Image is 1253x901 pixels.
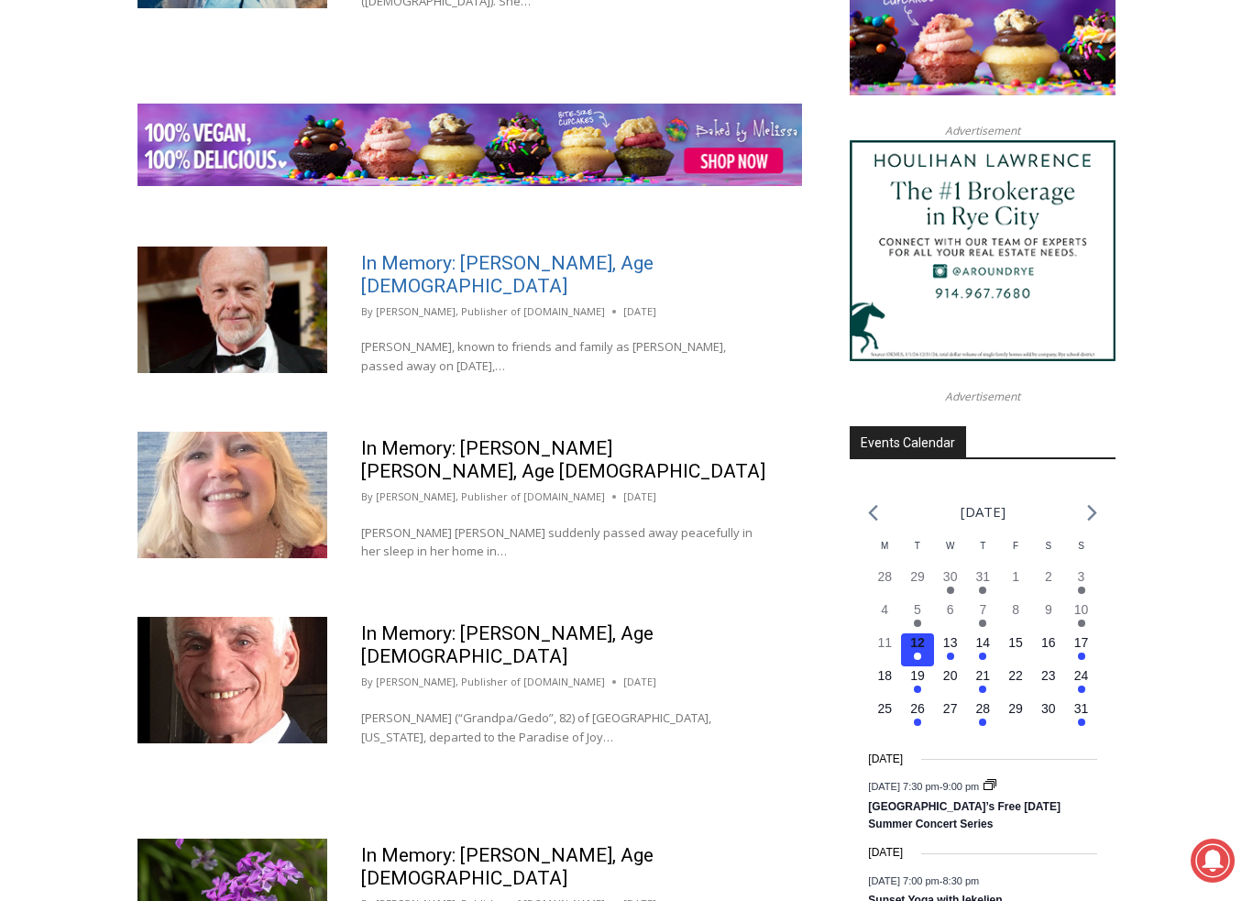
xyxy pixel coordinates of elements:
button: 23 [1032,666,1065,699]
span: M [881,541,888,551]
em: Has events [1078,587,1085,594]
span: By [361,303,373,320]
div: Friday [999,539,1032,567]
a: In Memory: [PERSON_NAME], Age [DEMOGRAPHIC_DATA] [361,622,654,667]
button: 27 [934,699,967,732]
em: Has events [914,719,921,726]
button: 4 [868,600,901,633]
span: T [980,541,985,551]
time: 26 [910,701,925,716]
button: 8 [999,600,1032,633]
em: Has events [914,620,921,627]
button: 28 Has events [967,699,1000,732]
time: [DATE] [623,489,656,505]
button: 28 [868,567,901,600]
span: S [1045,541,1051,551]
time: 20 [943,668,958,683]
em: Has events [979,686,986,693]
h4: Book [PERSON_NAME]'s Good Humor for Your Event [558,19,638,71]
a: Book [PERSON_NAME]'s Good Humor for Your Event [544,5,662,83]
button: 18 [868,666,901,699]
time: 2 [1045,569,1052,584]
div: Book [PERSON_NAME]'s Good Humor for Your Drive by Birthday [120,24,453,59]
span: [DATE] 7:30 pm [868,781,939,792]
time: 31 [1074,701,1089,716]
a: [PERSON_NAME], Publisher of [DOMAIN_NAME] [376,675,605,688]
time: 8 [1012,602,1019,617]
a: Previous month [868,504,878,522]
button: 16 [1032,633,1065,666]
time: - [868,781,982,792]
h2: Events Calendar [850,426,966,457]
a: In Memory: [PERSON_NAME] [PERSON_NAME], Age [DEMOGRAPHIC_DATA] [361,437,765,482]
time: [DATE] [623,674,656,690]
p: [PERSON_NAME] (“Grandpa/Gedo”, 82) of [GEOGRAPHIC_DATA], [US_STATE], departed to the Paradise of ... [361,709,768,747]
img: Baked by Melissa [137,104,802,186]
time: 16 [1041,635,1056,650]
span: Intern @ [DOMAIN_NAME] [479,182,850,224]
time: 1 [1012,569,1019,584]
div: Saturday [1032,539,1065,567]
time: 30 [1041,701,1056,716]
span: T [915,541,920,551]
button: 9 [1032,600,1065,633]
time: 7 [979,602,986,617]
time: 29 [1008,701,1023,716]
div: "At the 10am stand-up meeting, each intern gets a chance to take [PERSON_NAME] and the other inte... [463,1,866,178]
em: Has events [914,653,921,660]
span: By [361,489,373,505]
time: 23 [1041,668,1056,683]
a: Obituary - Meredith Anne McConnell Elmore [137,432,327,558]
time: 12 [910,635,925,650]
a: Obituary - Dr. Fahim Bakhoum [137,617,327,743]
span: Advertisement [927,388,1039,405]
a: [PERSON_NAME], Publisher of [DOMAIN_NAME] [376,489,605,503]
button: 13 Has events [934,633,967,666]
time: 31 [976,569,991,584]
button: 12 Has events [901,633,934,666]
time: 17 [1074,635,1089,650]
time: 19 [910,668,925,683]
div: Monday [868,539,901,567]
button: 26 Has events [901,699,934,732]
time: 29 [910,569,925,584]
time: 25 [877,701,892,716]
time: 24 [1074,668,1089,683]
a: [PERSON_NAME], Publisher of [DOMAIN_NAME] [376,304,605,318]
time: 28 [877,569,892,584]
em: Has events [1078,653,1085,660]
em: Has events [1078,719,1085,726]
span: 8:30 pm [942,874,979,885]
img: Houlihan Lawrence The #1 Brokerage in Rye City [850,140,1116,362]
time: [DATE] [623,303,656,320]
time: 4 [881,602,888,617]
a: [GEOGRAPHIC_DATA]’s Free [DATE] Summer Concert Series [868,800,1061,832]
span: S [1078,541,1084,551]
time: [DATE] [868,751,903,768]
button: 1 [999,567,1032,600]
time: [DATE] [868,844,903,862]
button: 31 Has events [967,567,1000,600]
img: Obituary - James Joseph Timlin 2 [137,247,327,373]
time: 18 [877,668,892,683]
li: [DATE] [961,500,1006,524]
span: 9:00 pm [942,781,979,792]
span: Open Tues. - Sun. [PHONE_NUMBER] [5,189,180,258]
time: 22 [1008,668,1023,683]
a: Intern @ [DOMAIN_NAME] [441,178,888,228]
em: Has events [1078,620,1085,627]
em: Has events [947,587,954,594]
p: [PERSON_NAME], known to friends and family as [PERSON_NAME], passed away on [DATE],… [361,337,768,376]
button: 31 Has events [1065,699,1098,732]
button: 17 Has events [1065,633,1098,666]
time: 11 [877,635,892,650]
button: 21 Has events [967,666,1000,699]
button: 30 [1032,699,1065,732]
em: Has events [947,653,954,660]
em: Has events [979,653,986,660]
time: 21 [976,668,991,683]
a: In Memory: [PERSON_NAME], Age [DEMOGRAPHIC_DATA] [361,844,654,889]
span: [DATE] 7:00 pm [868,874,939,885]
button: 30 Has events [934,567,967,600]
em: Has events [1078,686,1085,693]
